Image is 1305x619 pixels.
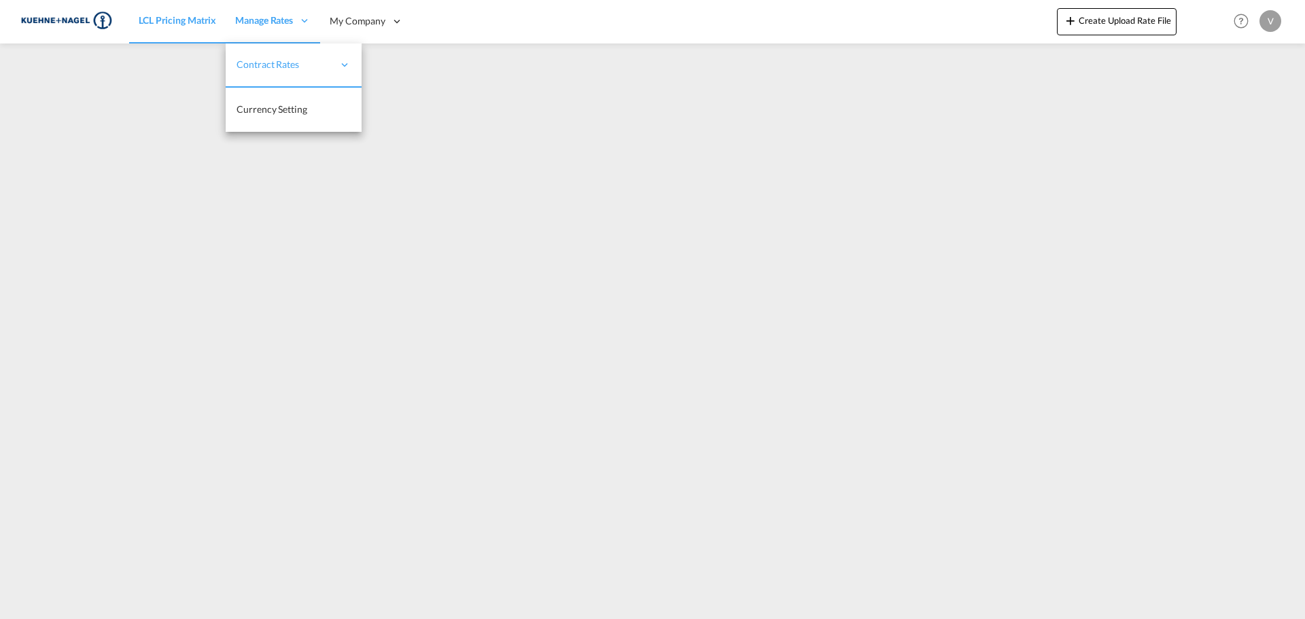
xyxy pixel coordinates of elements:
[1259,10,1281,32] div: V
[235,14,293,27] span: Manage Rates
[1230,10,1253,33] span: Help
[1057,8,1177,35] button: icon-plus 400-fgCreate Upload Rate File
[139,14,216,26] span: LCL Pricing Matrix
[237,103,307,115] span: Currency Setting
[1062,12,1079,29] md-icon: icon-plus 400-fg
[226,88,362,132] a: Currency Setting
[1230,10,1259,34] div: Help
[330,14,385,28] span: My Company
[20,6,112,37] img: 36441310f41511efafde313da40ec4a4.png
[237,58,333,71] span: Contract Rates
[226,43,362,88] div: Contract Rates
